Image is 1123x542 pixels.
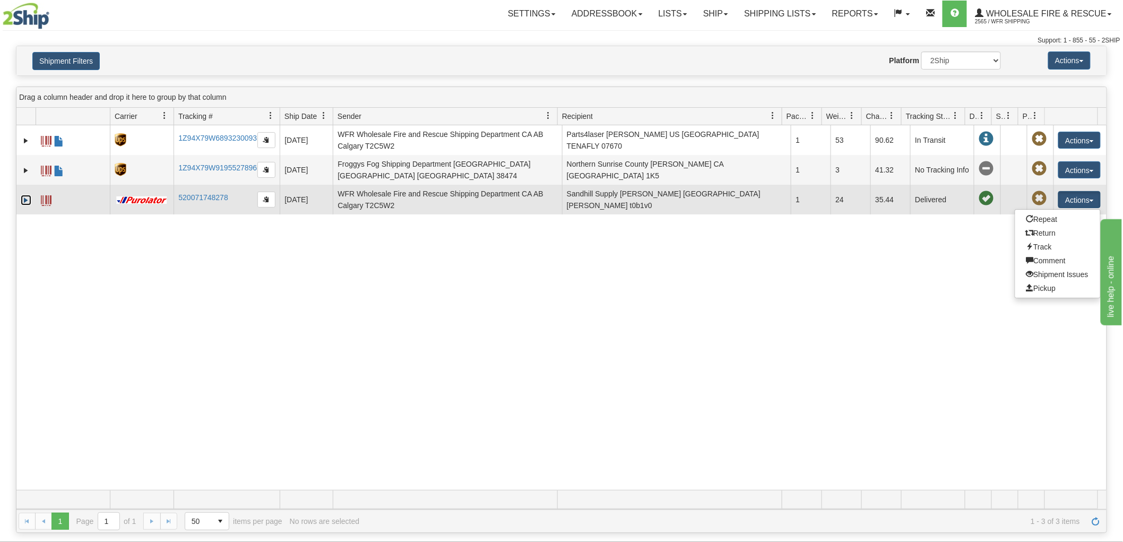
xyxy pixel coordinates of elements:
[16,87,1107,108] div: grid grouping header
[41,191,51,208] a: Label
[804,107,822,125] a: Packages filter column settings
[870,155,910,185] td: 41.32
[338,111,361,122] span: Sender
[1048,51,1091,70] button: Actions
[51,513,68,530] span: Page 1
[1087,513,1104,530] a: Refresh
[787,111,809,122] span: Packages
[367,517,1080,526] span: 1 - 3 of 3 items
[1058,161,1101,178] button: Actions
[156,107,174,125] a: Carrier filter column settings
[54,131,64,148] a: Commercial Invoice
[1026,107,1044,125] a: Pickup Status filter column settings
[947,107,965,125] a: Tracking Status filter column settings
[1015,212,1100,226] a: Repeat
[315,107,333,125] a: Ship Date filter column settings
[651,1,695,27] a: Lists
[824,1,886,27] a: Reports
[870,185,910,214] td: 35.44
[906,111,952,122] span: Tracking Status
[178,193,228,202] a: 520071748278
[975,16,1055,27] span: 2565 / WFR Shipping
[1058,191,1101,208] button: Actions
[1023,111,1032,122] span: Pickup Status
[41,161,51,178] a: Label
[76,512,136,530] span: Page of 1
[500,1,564,27] a: Settings
[1015,268,1100,281] a: Shipment Issues
[21,165,31,176] a: Expand
[764,107,782,125] a: Recipient filter column settings
[185,512,229,530] span: Page sizes drop down
[831,155,870,185] td: 3
[791,155,831,185] td: 1
[54,161,64,178] a: Commercial Invoice
[284,111,317,122] span: Ship Date
[973,107,991,125] a: Delivery Status filter column settings
[115,196,169,204] img: 11 - Purolator
[910,185,974,214] td: Delivered
[983,9,1107,18] span: WHOLESALE FIRE & RESCUE
[979,161,994,176] span: No Tracking Info
[1015,281,1100,295] a: Pickup
[257,162,275,178] button: Copy to clipboard
[212,513,229,530] span: select
[185,512,282,530] span: items per page
[178,111,213,122] span: Tracking #
[333,125,562,155] td: WFR Wholesale Fire and Rescue Shipping Department CA AB Calgary T2C5W2
[695,1,736,27] a: Ship
[41,131,51,148] a: Label
[967,1,1120,27] a: WHOLESALE FIRE & RESCUE 2565 / WFR Shipping
[257,132,275,148] button: Copy to clipboard
[736,1,824,27] a: Shipping lists
[3,36,1120,45] div: Support: 1 - 855 - 55 - 2SHIP
[21,195,31,205] a: Expand
[1058,132,1101,149] button: Actions
[21,135,31,146] a: Expand
[979,191,994,206] span: On time
[1032,191,1047,206] span: Pickup Not Assigned
[562,185,791,214] td: Sandhill Supply [PERSON_NAME] [GEOGRAPHIC_DATA] [PERSON_NAME] t0b1v0
[1000,107,1018,125] a: Shipment Issues filter column settings
[791,125,831,155] td: 1
[831,125,870,155] td: 53
[1015,254,1100,268] a: Comment
[564,1,651,27] a: Addressbook
[1032,132,1047,147] span: Pickup Not Assigned
[290,517,360,526] div: No rows are selected
[115,133,126,147] img: 8 - UPS
[1099,217,1122,325] iframe: chat widget
[257,192,275,208] button: Copy to clipboard
[333,185,562,214] td: WFR Wholesale Fire and Rescue Shipping Department CA AB Calgary T2C5W2
[831,185,870,214] td: 24
[883,107,901,125] a: Charge filter column settings
[539,107,557,125] a: Sender filter column settings
[866,111,888,122] span: Charge
[562,125,791,155] td: Parts4laser [PERSON_NAME] US [GEOGRAPHIC_DATA] TENAFLY 07670
[562,111,593,122] span: Recipient
[178,134,257,142] a: 1Z94X79W6893230093
[98,513,119,530] input: Page 1
[562,155,791,185] td: Northern Sunrise County [PERSON_NAME] CA [GEOGRAPHIC_DATA] 1K5
[870,125,910,155] td: 90.62
[1015,240,1100,254] a: Track
[178,164,257,172] a: 1Z94X79W9195527896
[910,155,974,185] td: No Tracking Info
[979,132,994,147] span: In Transit
[32,52,100,70] button: Shipment Filters
[8,6,98,19] div: live help - online
[115,163,126,176] img: 8 - UPS
[1032,161,1047,176] span: Pickup Not Assigned
[843,107,861,125] a: Weight filter column settings
[826,111,849,122] span: Weight
[910,125,974,155] td: In Transit
[280,125,333,155] td: [DATE]
[115,111,137,122] span: Carrier
[889,55,920,66] label: Platform
[192,516,205,527] span: 50
[791,185,831,214] td: 1
[333,155,562,185] td: Froggys Fog Shipping Department [GEOGRAPHIC_DATA] [GEOGRAPHIC_DATA] [GEOGRAPHIC_DATA] 38474
[1015,226,1100,240] a: Return
[262,107,280,125] a: Tracking # filter column settings
[280,155,333,185] td: [DATE]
